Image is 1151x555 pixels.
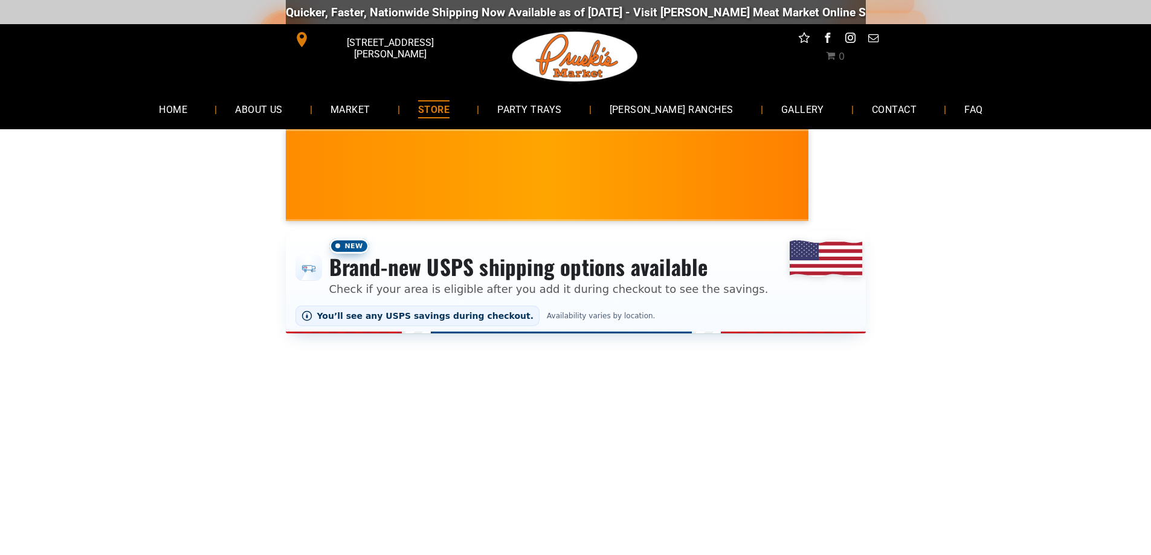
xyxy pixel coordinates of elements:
[806,184,1043,203] span: [PERSON_NAME] MARKET
[592,93,752,125] a: [PERSON_NAME] RANCHES
[217,93,301,125] a: ABOUT US
[329,239,369,254] span: New
[839,51,845,62] span: 0
[796,30,812,49] a: Social network
[544,312,657,320] span: Availability varies by location.
[329,281,769,297] p: Check if your area is eligible after you add it during checkout to see the savings.
[865,30,881,49] a: email
[317,311,534,321] span: You’ll see any USPS savings during checkout.
[510,24,640,89] img: Pruski-s+Market+HQ+Logo2-1920w.png
[286,30,471,49] a: [STREET_ADDRESS][PERSON_NAME]
[400,93,468,125] a: STORE
[479,93,579,125] a: PARTY TRAYS
[286,231,866,333] div: Shipping options announcement
[842,30,858,49] a: instagram
[312,31,468,66] span: [STREET_ADDRESS][PERSON_NAME]
[312,93,389,125] a: MARKET
[284,5,1016,19] div: Quicker, Faster, Nationwide Shipping Now Available as of [DATE] - Visit [PERSON_NAME] Meat Market...
[329,254,769,280] h3: Brand-new USPS shipping options available
[141,93,205,125] a: HOME
[854,93,935,125] a: CONTACT
[763,93,842,125] a: GALLERY
[819,30,835,49] a: facebook
[946,93,1001,125] a: FAQ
